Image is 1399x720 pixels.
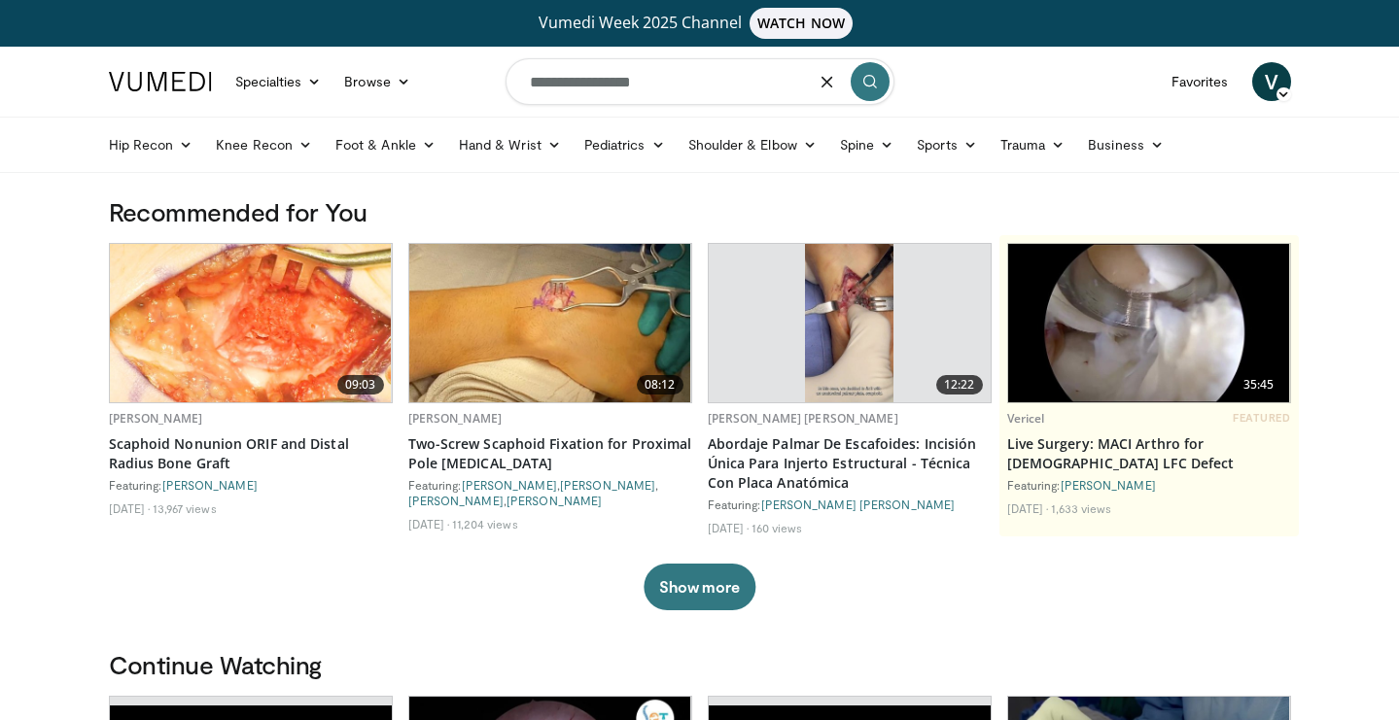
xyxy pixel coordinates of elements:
a: [PERSON_NAME] [462,478,557,492]
div: Featuring: [109,477,393,493]
a: Shoulder & Elbow [677,125,828,164]
a: Vumedi Week 2025 ChannelWATCH NOW [112,8,1288,39]
img: 4243dd78-41f8-479f-aea7-f14fc657eb0e.620x360_q85_upscale.jpg [805,244,894,402]
span: WATCH NOW [750,8,853,39]
a: Specialties [224,62,333,101]
img: eb023345-1e2d-4374-a840-ddbc99f8c97c.620x360_q85_upscale.jpg [1008,244,1290,402]
a: Hand & Wrist [447,125,573,164]
a: Foot & Ankle [324,125,447,164]
img: c80d7d24-c060-40f3-af8e-dca67ae1a0ba.jpg.620x360_q85_upscale.jpg [110,244,392,402]
li: [DATE] [1007,500,1049,516]
a: 12:22 [709,244,991,402]
a: Browse [332,62,422,101]
img: eb29c33d-bf21-42d0-9ba2-6d928d73dfbd.620x360_q85_upscale.jpg [409,244,691,402]
div: Featuring: [708,497,992,512]
img: VuMedi Logo [109,72,212,91]
a: Scaphoid Nonunion ORIF and Distal Radius Bone Graft [109,434,393,473]
a: Knee Recon [204,125,324,164]
a: Favorites [1160,62,1241,101]
div: Featuring: , , , [408,477,692,508]
span: 08:12 [637,375,683,394]
a: Abordaje Palmar De Escafoides: Incisión Única Para Injerto Estructural - Técnica Con Placa Anatómica [708,434,992,493]
li: [DATE] [109,500,151,516]
a: Vericel [1007,410,1045,427]
span: 35:45 [1236,375,1282,394]
li: 160 views [752,520,802,535]
a: 09:03 [110,244,392,402]
a: [PERSON_NAME] [507,494,602,507]
a: Trauma [989,125,1077,164]
a: [PERSON_NAME] [PERSON_NAME] [761,497,956,511]
a: [PERSON_NAME] [408,410,503,427]
a: [PERSON_NAME] [109,410,203,427]
a: [PERSON_NAME] [408,494,504,507]
li: [DATE] [408,516,450,531]
span: 09:03 [337,375,384,394]
a: Two-Screw Scaphoid Fixation for Proximal Pole [MEDICAL_DATA] [408,434,692,473]
a: [PERSON_NAME] [PERSON_NAME] [708,410,898,427]
a: Hip Recon [97,125,205,164]
a: [PERSON_NAME] [560,478,655,492]
span: FEATURED [1233,411,1290,425]
li: [DATE] [708,520,750,535]
div: Featuring: [1007,477,1291,493]
a: Sports [905,125,989,164]
a: [PERSON_NAME] [162,478,258,492]
a: Spine [828,125,905,164]
li: 1,633 views [1051,500,1111,516]
span: 12:22 [936,375,983,394]
a: Pediatrics [573,125,677,164]
button: Show more [644,564,755,610]
a: [PERSON_NAME] [1061,478,1156,492]
a: Live Surgery: MACI Arthro for [DEMOGRAPHIC_DATA] LFC Defect [1007,434,1291,473]
li: 13,967 views [153,500,216,516]
li: 11,204 views [452,516,517,531]
a: 35:45 [1008,244,1290,402]
a: V [1252,62,1291,101]
a: 08:12 [409,244,691,402]
h3: Recommended for You [109,196,1291,227]
a: Business [1076,125,1175,164]
h3: Continue Watching [109,649,1291,680]
input: Search topics, interventions [506,58,894,105]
